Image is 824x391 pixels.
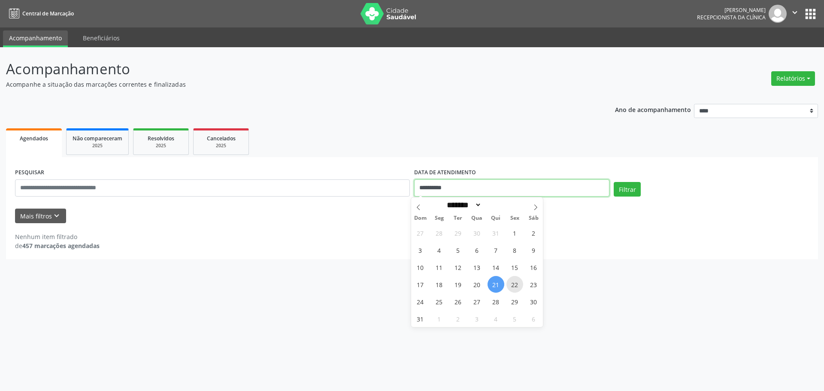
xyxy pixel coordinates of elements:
[450,224,467,241] span: Julho 29, 2025
[506,224,523,241] span: Agosto 1, 2025
[15,241,100,250] div: de
[506,242,523,258] span: Agosto 8, 2025
[431,276,448,293] span: Agosto 18, 2025
[771,71,815,86] button: Relatórios
[525,310,542,327] span: Setembro 6, 2025
[790,8,800,17] i: 
[6,58,574,80] p: Acompanhamento
[431,224,448,241] span: Julho 28, 2025
[6,6,74,21] a: Central de Marcação
[525,276,542,293] span: Agosto 23, 2025
[506,310,523,327] span: Setembro 5, 2025
[488,224,504,241] span: Julho 31, 2025
[787,5,803,23] button: 
[488,276,504,293] span: Agosto 21, 2025
[524,215,543,221] span: Sáb
[15,209,66,224] button: Mais filtroskeyboard_arrow_down
[469,293,485,310] span: Agosto 27, 2025
[20,135,48,142] span: Agendados
[200,142,242,149] div: 2025
[77,30,126,45] a: Beneficiários
[52,211,61,221] i: keyboard_arrow_down
[505,215,524,221] span: Sex
[22,242,100,250] strong: 457 marcações agendadas
[6,80,574,89] p: Acompanhe a situação das marcações correntes e finalizadas
[525,293,542,310] span: Agosto 30, 2025
[22,10,74,17] span: Central de Marcação
[697,6,766,14] div: [PERSON_NAME]
[450,293,467,310] span: Agosto 26, 2025
[73,142,122,149] div: 2025
[148,135,174,142] span: Resolvidos
[525,224,542,241] span: Agosto 2, 2025
[448,215,467,221] span: Ter
[469,276,485,293] span: Agosto 20, 2025
[506,276,523,293] span: Agosto 22, 2025
[412,259,429,276] span: Agosto 10, 2025
[488,293,504,310] span: Agosto 28, 2025
[450,259,467,276] span: Agosto 12, 2025
[412,293,429,310] span: Agosto 24, 2025
[412,276,429,293] span: Agosto 17, 2025
[15,166,44,179] label: PESQUISAR
[469,310,485,327] span: Setembro 3, 2025
[450,310,467,327] span: Setembro 2, 2025
[469,224,485,241] span: Julho 30, 2025
[411,215,430,221] span: Dom
[506,293,523,310] span: Agosto 29, 2025
[73,135,122,142] span: Não compareceram
[3,30,68,47] a: Acompanhamento
[486,215,505,221] span: Qui
[207,135,236,142] span: Cancelados
[525,259,542,276] span: Agosto 16, 2025
[450,276,467,293] span: Agosto 19, 2025
[615,104,691,115] p: Ano de acompanhamento
[488,259,504,276] span: Agosto 14, 2025
[614,182,641,197] button: Filtrar
[15,232,100,241] div: Nenhum item filtrado
[431,293,448,310] span: Agosto 25, 2025
[697,14,766,21] span: Recepcionista da clínica
[525,242,542,258] span: Agosto 9, 2025
[430,215,448,221] span: Seg
[482,200,510,209] input: Year
[469,259,485,276] span: Agosto 13, 2025
[139,142,182,149] div: 2025
[412,224,429,241] span: Julho 27, 2025
[467,215,486,221] span: Qua
[431,259,448,276] span: Agosto 11, 2025
[444,200,482,209] select: Month
[450,242,467,258] span: Agosto 5, 2025
[431,242,448,258] span: Agosto 4, 2025
[488,242,504,258] span: Agosto 7, 2025
[803,6,818,21] button: apps
[414,166,476,179] label: DATA DE ATENDIMENTO
[412,310,429,327] span: Agosto 31, 2025
[412,242,429,258] span: Agosto 3, 2025
[769,5,787,23] img: img
[488,310,504,327] span: Setembro 4, 2025
[431,310,448,327] span: Setembro 1, 2025
[469,242,485,258] span: Agosto 6, 2025
[506,259,523,276] span: Agosto 15, 2025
